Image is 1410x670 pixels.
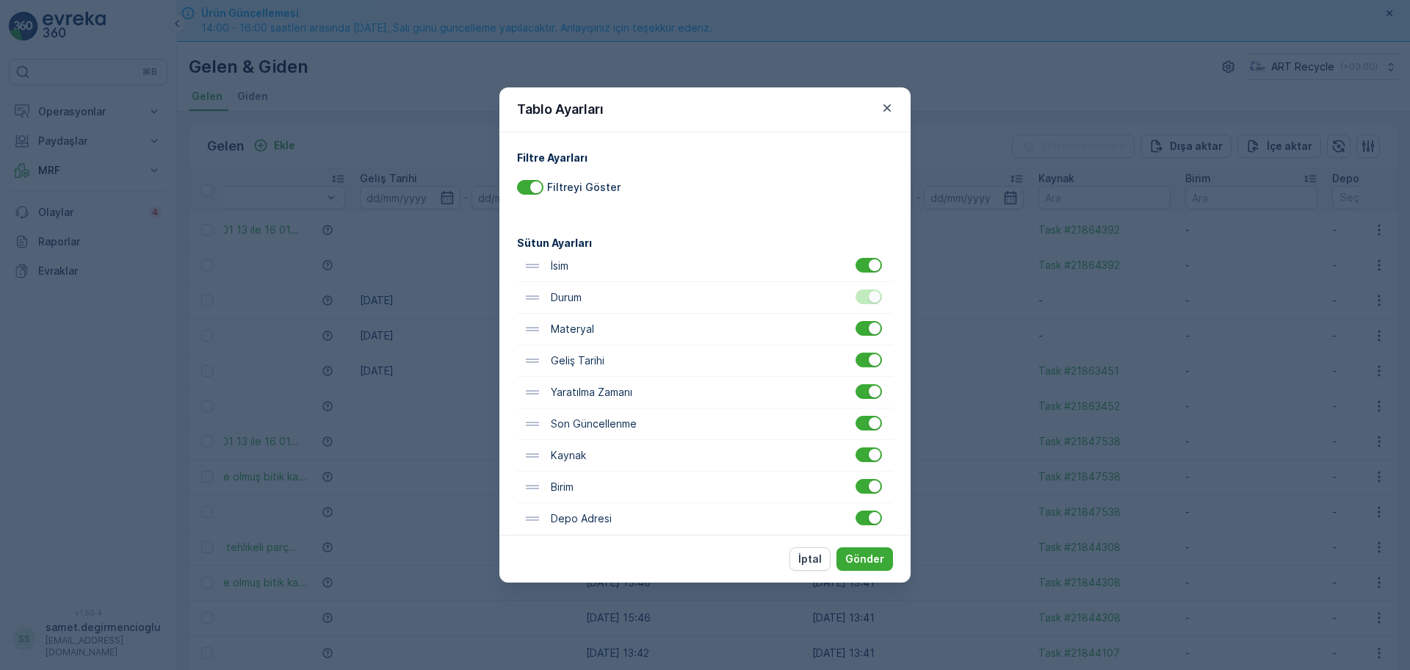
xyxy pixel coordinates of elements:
[517,251,893,282] div: İsim
[548,322,594,336] p: Materyal
[517,503,893,535] div: Depo Adresi
[548,290,582,305] p: Durum
[548,417,637,431] p: Son Güncellenme
[517,150,893,165] h4: Filtre Ayarları
[517,345,893,377] div: Geliş Tarihi
[798,552,822,566] p: İptal
[517,377,893,408] div: Yaratılma Zamanı
[548,353,604,368] p: Geliş Tarihi
[548,385,632,400] p: Yaratılma Zamanı
[836,547,893,571] button: Gönder
[547,180,621,195] p: Filtreyi Göster
[548,259,568,273] p: İsim
[845,552,884,566] p: Gönder
[517,99,604,120] p: Tablo Ayarları
[517,408,893,440] div: Son Güncellenme
[517,440,893,472] div: Kaynak
[517,235,893,251] h4: Sütun Ayarları
[548,480,574,494] p: Birim
[789,547,831,571] button: İptal
[517,282,893,314] div: Durum
[517,314,893,345] div: Materyal
[548,448,586,463] p: Kaynak
[548,511,612,526] p: Depo Adresi
[517,472,893,503] div: Birim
